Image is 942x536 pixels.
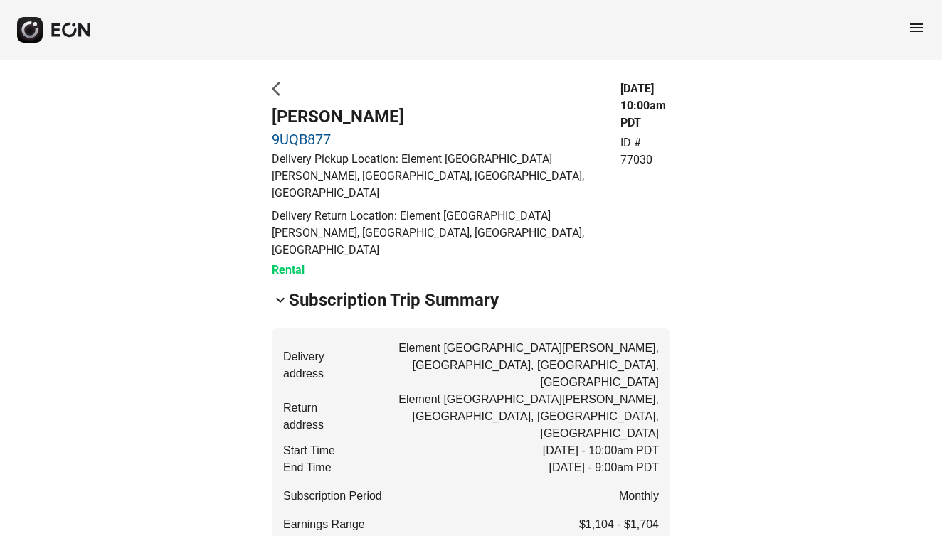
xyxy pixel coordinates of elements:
span: keyboard_arrow_down [272,291,289,309]
h2: [PERSON_NAME] [272,105,603,128]
span: Subscription Period [283,488,382,505]
span: Element [GEOGRAPHIC_DATA][PERSON_NAME], [GEOGRAPHIC_DATA], [GEOGRAPHIC_DATA], [GEOGRAPHIC_DATA] [338,340,659,391]
span: menu [908,19,925,36]
span: End Time [283,459,332,476]
span: Earnings Range [283,516,365,533]
span: Monthly [619,488,659,505]
span: Return address [283,400,324,434]
h3: Rental [272,262,603,279]
span: Delivery address [283,348,327,382]
span: Element [GEOGRAPHIC_DATA][PERSON_NAME], [GEOGRAPHIC_DATA], [GEOGRAPHIC_DATA], [GEOGRAPHIC_DATA] [335,391,659,442]
span: $1,104 - $1,704 [579,516,659,533]
span: arrow_back_ios [272,80,289,97]
span: [DATE] - 9:00am PDT [549,459,659,476]
p: Delivery Return Location: Element [GEOGRAPHIC_DATA][PERSON_NAME], [GEOGRAPHIC_DATA], [GEOGRAPHIC_... [272,208,603,259]
span: Start Time [283,442,335,459]
p: Delivery Pickup Location: Element [GEOGRAPHIC_DATA][PERSON_NAME], [GEOGRAPHIC_DATA], [GEOGRAPHIC_... [272,151,603,202]
p: ID # 77030 [620,134,670,168]
h2: Subscription Trip Summary [289,289,499,311]
a: 9UQB877 [272,131,603,148]
span: [DATE] - 10:00am PDT [543,442,659,459]
h3: [DATE] 10:00am PDT [620,80,670,132]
